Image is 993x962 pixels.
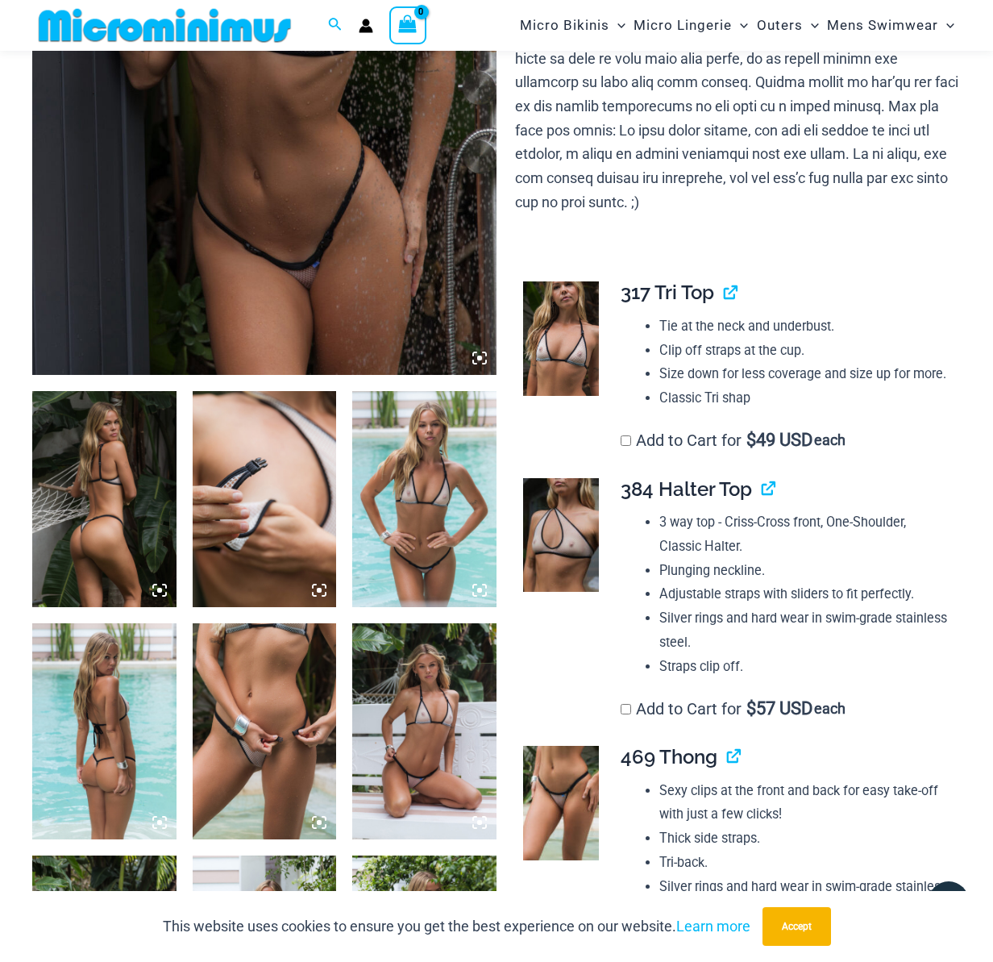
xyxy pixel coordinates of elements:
label: Add to Cart for [621,431,846,450]
input: Add to Cart for$49 USD each [621,435,631,446]
li: Classic Tri shap [659,386,948,410]
span: Menu Toggle [938,5,954,46]
span: 384 Halter Top [621,477,752,501]
li: Silver rings and hard wear in swim-grade stainless steel. [659,875,948,922]
p: This website uses cookies to ensure you get the best experience on our website. [163,914,750,939]
a: OutersMenu ToggleMenu Toggle [753,5,823,46]
span: Menu Toggle [803,5,819,46]
img: Trade Winds Ivory/Ink 317 Top 453 Micro [352,391,497,607]
span: each [814,432,846,448]
li: Silver rings and hard wear in swim-grade stainless steel. [659,606,948,654]
img: Trade Winds Ivory/Ink 469 Thong [193,623,337,839]
li: 3 way top - Criss-Cross front, One-Shoulder, Classic Halter. [659,510,948,558]
span: Micro Bikinis [520,5,609,46]
a: Search icon link [328,15,343,35]
a: Mens SwimwearMenu ToggleMenu Toggle [823,5,958,46]
button: Accept [762,907,831,946]
img: Trade Winds Ivory/Ink 317 Top 469 Thong [352,623,497,839]
a: Learn more [676,918,750,935]
span: Mens Swimwear [827,5,938,46]
span: each [814,701,846,717]
li: Tie at the neck and underbust. [659,314,948,339]
span: 49 USD [746,432,812,448]
li: Sexy clips at the front and back for easy take-off with just a few clicks! [659,779,948,827]
span: 317 Tri Top [621,281,714,304]
li: Clip off straps at the cup. [659,339,948,363]
img: MM SHOP LOGO FLAT [32,7,297,44]
img: Trade Winds Ivory/Ink 317 Top 453 Micro [32,623,177,839]
li: Adjustable straps with sliders to fit perfectly. [659,582,948,606]
img: Trade Winds Ivory/Ink 384 Top [193,391,337,607]
a: Micro BikinisMenu ToggleMenu Toggle [516,5,629,46]
nav: Site Navigation [513,2,961,48]
a: Account icon link [359,19,373,33]
span: $ [746,698,756,718]
span: 57 USD [746,701,812,717]
li: Thick side straps. [659,827,948,851]
img: Trade Winds Ivory/Ink 469 Thong [523,746,599,860]
a: View Shopping Cart, empty [389,6,426,44]
span: Outers [757,5,803,46]
label: Add to Cart for [621,699,846,718]
span: 469 Thong [621,745,717,768]
span: Menu Toggle [732,5,748,46]
span: $ [746,430,756,450]
span: Micro Lingerie [634,5,732,46]
li: Tri-back. [659,851,948,875]
img: Trade Winds Ivory/Ink 317 Top [523,281,599,396]
li: Straps clip off. [659,655,948,679]
img: Trade Winds Ivory/Ink 384 Top [523,478,599,593]
input: Add to Cart for$57 USD each [621,704,631,714]
img: Trade Winds Ivory/Ink 384 Top 469 Thong [32,391,177,607]
span: Menu Toggle [609,5,625,46]
li: Size down for less coverage and size up for more. [659,362,948,386]
a: Micro LingerieMenu ToggleMenu Toggle [629,5,752,46]
li: Plunging neckline. [659,559,948,583]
